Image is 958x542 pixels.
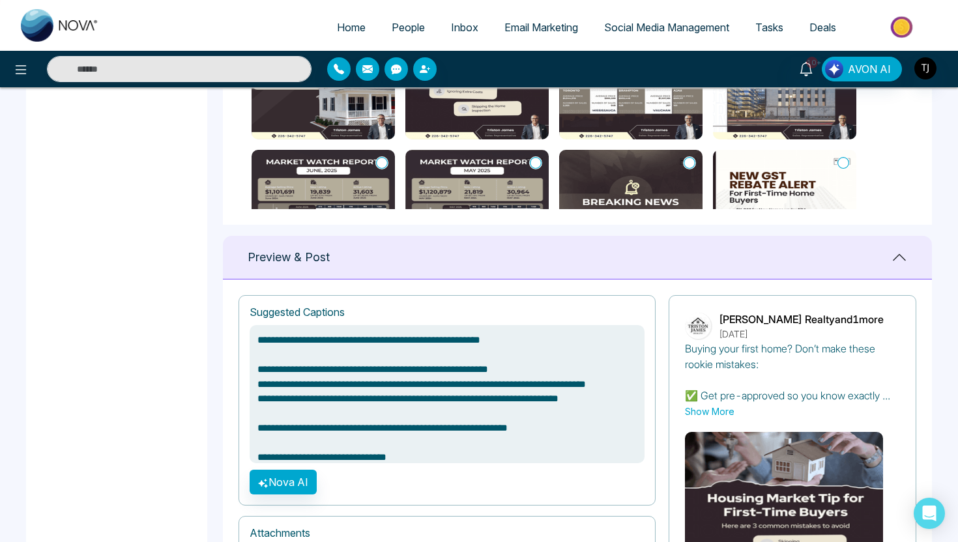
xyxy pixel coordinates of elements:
[796,15,849,40] a: Deals
[250,306,345,319] h1: Suggested Captions
[379,15,438,40] a: People
[559,150,703,296] img: BOC holds key interest rate yet again (28).png
[719,311,884,327] p: [PERSON_NAME] Realty and 1 more
[504,21,578,34] span: Email Marketing
[856,12,950,42] img: Market-place.gif
[324,15,379,40] a: Home
[451,21,478,34] span: Inbox
[250,527,645,539] h1: Attachments
[914,57,936,79] img: User Avatar
[248,250,330,264] h1: Preview & Post
[809,21,836,34] span: Deals
[755,21,783,34] span: Tasks
[685,405,734,418] button: Show More
[822,57,902,81] button: AVON AI
[252,150,395,296] img: June Market Report (57).png
[806,57,818,68] span: 10+
[914,498,945,529] div: Open Intercom Messenger
[685,341,900,403] p: Buying your first home? Don’t make these rookie mistakes: ✅ Get pre-approved so you know exactly ...
[604,21,729,34] span: Social Media Management
[405,150,549,296] img: The May Move (28).png
[848,61,891,77] span: AVON AI
[719,327,884,341] p: [DATE]
[392,21,425,34] span: People
[742,15,796,40] a: Tasks
[491,15,591,40] a: Email Marketing
[685,313,711,339] img: Triston James Realty
[591,15,742,40] a: Social Media Management
[21,9,99,42] img: Nova CRM Logo
[825,60,843,78] img: Lead Flow
[250,470,317,494] button: Nova AI
[337,21,366,34] span: Home
[791,57,822,79] a: 10+
[438,15,491,40] a: Inbox
[713,150,856,296] img: GST Rebate for First Time Home Buyers (28).png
